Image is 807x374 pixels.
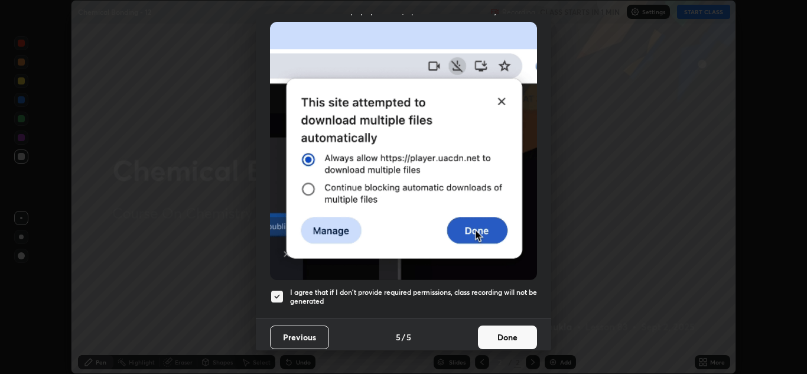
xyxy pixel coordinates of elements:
img: downloads-permission-blocked.gif [270,22,537,280]
h4: 5 [396,331,401,343]
button: Done [478,326,537,349]
h4: / [402,331,405,343]
h5: I agree that if I don't provide required permissions, class recording will not be generated [290,288,537,306]
h4: 5 [406,331,411,343]
button: Previous [270,326,329,349]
